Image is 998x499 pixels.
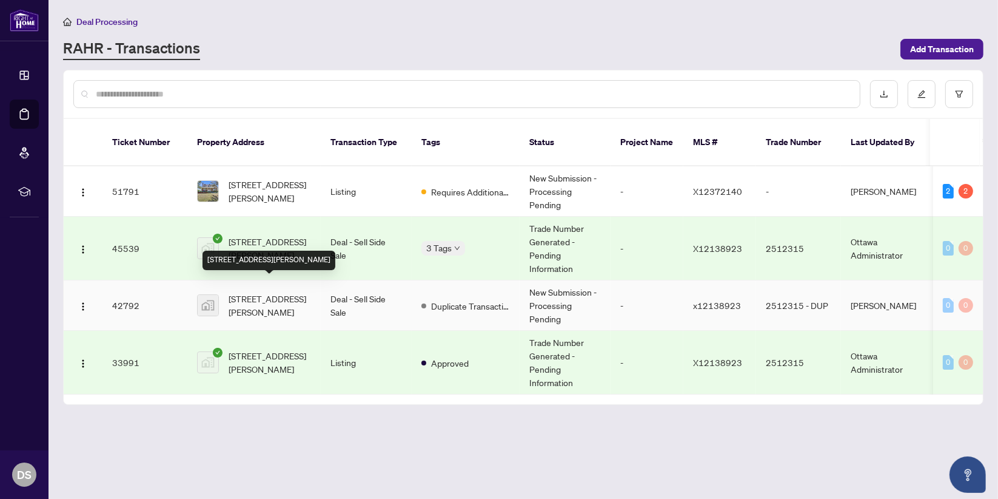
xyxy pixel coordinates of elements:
[520,217,611,280] td: Trade Number Generated - Pending Information
[520,166,611,217] td: New Submission - Processing Pending
[841,331,932,395] td: Ottawa Administrator
[693,357,742,368] span: X12138923
[102,331,187,395] td: 33991
[693,243,742,254] span: X12138923
[73,239,93,258] button: Logo
[431,299,510,313] span: Duplicate Transaction
[198,295,218,316] img: thumbnail-img
[203,251,335,270] div: [STREET_ADDRESS][PERSON_NAME]
[841,166,932,217] td: [PERSON_NAME]
[321,166,412,217] td: Listing
[102,166,187,217] td: 51791
[611,331,683,395] td: -
[870,80,898,108] button: download
[910,39,974,59] span: Add Transaction
[756,280,841,331] td: 2512315 - DUP
[63,38,200,60] a: RAHR - Transactions
[78,188,88,197] img: Logo
[959,298,973,313] div: 0
[520,280,611,331] td: New Submission - Processing Pending
[78,359,88,368] img: Logo
[17,466,32,483] span: DS
[908,80,936,108] button: edit
[917,90,926,98] span: edit
[431,185,510,199] span: Requires Additional Docs
[959,355,973,370] div: 0
[78,302,88,311] img: Logo
[412,119,520,166] th: Tags
[229,349,311,376] span: [STREET_ADDRESS][PERSON_NAME]
[520,331,611,395] td: Trade Number Generated - Pending Information
[73,296,93,315] button: Logo
[198,352,218,373] img: thumbnail-img
[756,166,841,217] td: -
[10,9,39,32] img: logo
[431,356,469,370] span: Approved
[102,280,187,331] td: 42792
[611,119,683,166] th: Project Name
[321,331,412,395] td: Listing
[943,184,954,199] div: 2
[229,235,311,262] span: [STREET_ADDRESS][PERSON_NAME]
[756,119,841,166] th: Trade Number
[756,217,841,280] td: 2512315
[959,184,973,199] div: 2
[73,182,93,201] button: Logo
[73,353,93,372] button: Logo
[229,292,311,319] span: [STREET_ADDRESS][PERSON_NAME]
[454,245,460,251] span: down
[943,355,954,370] div: 0
[76,16,138,27] span: Deal Processing
[880,90,888,98] span: download
[611,217,683,280] td: -
[63,18,72,26] span: home
[943,241,954,256] div: 0
[187,119,321,166] th: Property Address
[841,217,932,280] td: Ottawa Administrator
[321,217,412,280] td: Deal - Sell Side Sale
[426,241,452,255] span: 3 Tags
[943,298,954,313] div: 0
[945,80,973,108] button: filter
[683,119,756,166] th: MLS #
[78,245,88,254] img: Logo
[611,166,683,217] td: -
[900,39,983,59] button: Add Transaction
[321,280,412,331] td: Deal - Sell Side Sale
[959,241,973,256] div: 0
[213,348,223,358] span: check-circle
[841,119,932,166] th: Last Updated By
[198,238,218,259] img: thumbnail-img
[229,178,311,205] span: [STREET_ADDRESS][PERSON_NAME]
[693,186,742,197] span: X12372140
[611,280,683,331] td: -
[102,217,187,280] td: 45539
[520,119,611,166] th: Status
[102,119,187,166] th: Ticket Number
[949,457,986,493] button: Open asap
[756,331,841,395] td: 2512315
[955,90,963,98] span: filter
[693,300,741,311] span: x12138923
[841,280,932,331] td: [PERSON_NAME]
[321,119,412,166] th: Transaction Type
[198,181,218,202] img: thumbnail-img
[213,234,223,243] span: check-circle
